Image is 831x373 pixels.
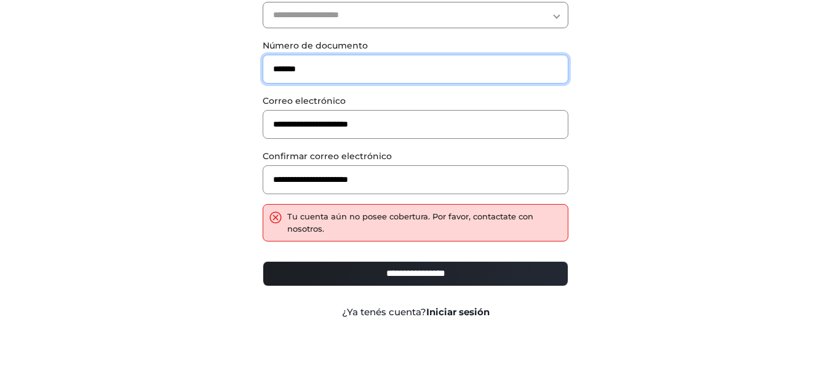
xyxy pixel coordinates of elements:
[263,39,568,52] label: Número de documento
[263,95,568,108] label: Correo electrónico
[287,211,562,235] div: Tu cuenta aún no posee cobertura. Por favor, contactate con nosotros.
[253,305,578,320] div: ¿Ya tenés cuenta?
[263,150,568,163] label: Confirmar correo electrónico
[426,306,490,318] a: Iniciar sesión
